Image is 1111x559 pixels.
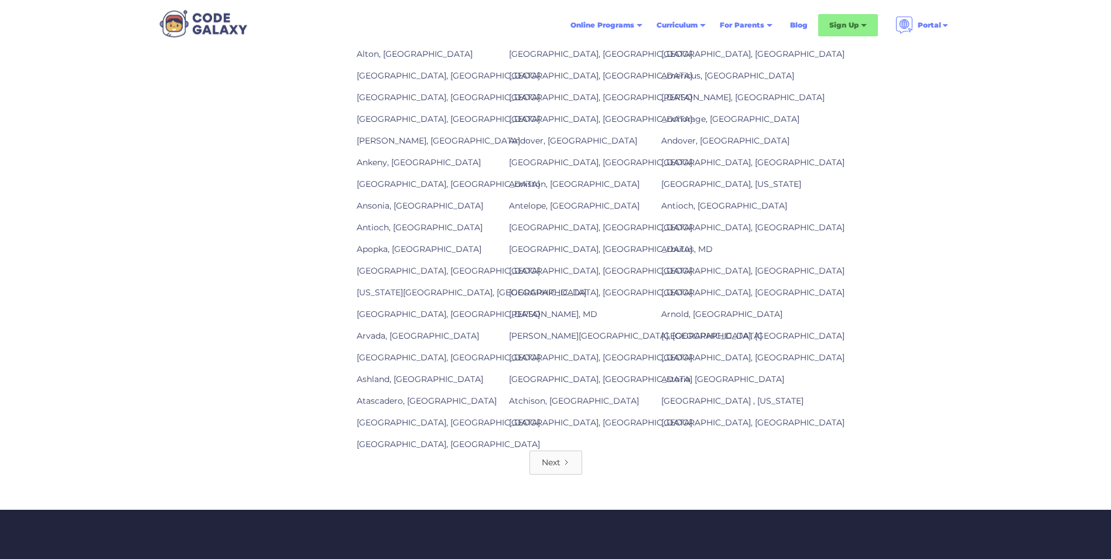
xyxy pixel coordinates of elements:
div: Portal [888,12,956,39]
a: [GEOGRAPHIC_DATA], [GEOGRAPHIC_DATA] [509,157,692,168]
a: [GEOGRAPHIC_DATA], [GEOGRAPHIC_DATA] [661,417,845,428]
div: Portal [918,19,941,31]
a: Andover, [GEOGRAPHIC_DATA] [661,135,789,146]
a: [US_STATE][GEOGRAPHIC_DATA], [GEOGRAPHIC_DATA] [357,287,586,298]
a: [GEOGRAPHIC_DATA], [GEOGRAPHIC_DATA] [357,265,540,276]
div: Sign Up [829,19,859,31]
a: [GEOGRAPHIC_DATA], [GEOGRAPHIC_DATA] [661,265,845,276]
a: [GEOGRAPHIC_DATA], [GEOGRAPHIC_DATA] [509,244,692,254]
div: Online Programs [563,15,649,36]
a: [GEOGRAPHIC_DATA], [GEOGRAPHIC_DATA] [509,417,692,428]
a: Americus, [GEOGRAPHIC_DATA] [661,70,794,81]
div: Curriculum [657,19,698,31]
a: [GEOGRAPHIC_DATA], [GEOGRAPHIC_DATA] [357,417,540,428]
a: [GEOGRAPHIC_DATA] , [US_STATE] [661,396,804,406]
a: Next Page [529,451,582,475]
a: [GEOGRAPHIC_DATA], [GEOGRAPHIC_DATA] [357,439,540,449]
a: [GEOGRAPHIC_DATA], [GEOGRAPHIC_DATA] [357,70,540,81]
a: [GEOGRAPHIC_DATA], [GEOGRAPHIC_DATA] [661,49,845,59]
a: [GEOGRAPHIC_DATA], [GEOGRAPHIC_DATA] [661,157,845,168]
div: Online Programs [570,19,634,31]
a: [GEOGRAPHIC_DATA], [GEOGRAPHIC_DATA] [509,374,692,384]
div: For Parents [713,15,780,36]
a: [GEOGRAPHIC_DATA], [GEOGRAPHIC_DATA] [357,309,540,319]
a: [GEOGRAPHIC_DATA], [GEOGRAPHIC_DATA] [509,222,692,233]
a: Anchorage, [GEOGRAPHIC_DATA] [661,114,799,124]
a: [PERSON_NAME][GEOGRAPHIC_DATA], [GEOGRAPHIC_DATA] [509,330,762,341]
a: Blog [783,15,815,36]
a: [GEOGRAPHIC_DATA], [GEOGRAPHIC_DATA] [661,222,845,233]
div: Next [542,456,560,468]
a: [GEOGRAPHIC_DATA], [GEOGRAPHIC_DATA] [509,92,692,103]
a: [GEOGRAPHIC_DATA], [GEOGRAPHIC_DATA] [509,70,692,81]
div: Curriculum [649,15,713,36]
a: [GEOGRAPHIC_DATA], [GEOGRAPHIC_DATA] [357,352,540,363]
a: Apopka, [GEOGRAPHIC_DATA] [357,244,481,254]
a: [PERSON_NAME], [GEOGRAPHIC_DATA] [661,92,825,103]
a: Atascadero, [GEOGRAPHIC_DATA] [357,396,497,406]
div: Sign Up [818,14,878,36]
a: [GEOGRAPHIC_DATA], [GEOGRAPHIC_DATA] [509,49,692,59]
a: [GEOGRAPHIC_DATA], [GEOGRAPHIC_DATA] [661,287,845,298]
a: Arvada, [GEOGRAPHIC_DATA] [357,330,479,341]
a: [PERSON_NAME], [GEOGRAPHIC_DATA] [357,135,520,146]
a: Ankeny, [GEOGRAPHIC_DATA] [357,157,481,168]
a: [GEOGRAPHIC_DATA], [GEOGRAPHIC_DATA] [509,352,692,363]
a: Antioch, [GEOGRAPHIC_DATA] [357,222,483,233]
a: Ansonia, [GEOGRAPHIC_DATA] [357,200,483,211]
a: Atchison, [GEOGRAPHIC_DATA] [509,396,639,406]
a: Anniston, [GEOGRAPHIC_DATA] [509,179,640,189]
a: Andover, [GEOGRAPHIC_DATA] [509,135,637,146]
a: Arbutus, MD [661,244,713,254]
a: [GEOGRAPHIC_DATA], [GEOGRAPHIC_DATA] [357,92,540,103]
a: [PERSON_NAME], MD [509,309,597,319]
a: Ashland, [GEOGRAPHIC_DATA] [357,374,483,384]
div: For Parents [720,19,764,31]
a: [GEOGRAPHIC_DATA], [GEOGRAPHIC_DATA] [661,352,845,363]
a: [GEOGRAPHIC_DATA], [US_STATE] [661,179,801,189]
a: Antelope, [GEOGRAPHIC_DATA] [509,200,640,211]
a: Antioch, [GEOGRAPHIC_DATA] [661,200,787,211]
a: [GEOGRAPHIC_DATA], [GEOGRAPHIC_DATA] [357,114,540,124]
a: [GEOGRAPHIC_DATA], [GEOGRAPHIC_DATA] [509,265,692,276]
a: [GEOGRAPHIC_DATA], [GEOGRAPHIC_DATA] [509,287,692,298]
a: [GEOGRAPHIC_DATA], [GEOGRAPHIC_DATA] [357,179,540,189]
a: Arnold, [GEOGRAPHIC_DATA] [661,309,782,319]
a: Astoria, [GEOGRAPHIC_DATA] [661,374,784,384]
a: [GEOGRAPHIC_DATA], [GEOGRAPHIC_DATA] [509,114,692,124]
a: Alton, [GEOGRAPHIC_DATA] [357,49,473,59]
a: [GEOGRAPHIC_DATA], [GEOGRAPHIC_DATA] [661,330,845,341]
